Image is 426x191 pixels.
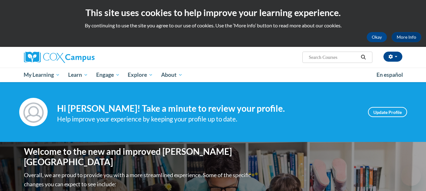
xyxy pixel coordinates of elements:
[392,32,421,42] a: More Info
[383,52,402,62] button: Account Settings
[376,71,403,78] span: En español
[96,71,120,79] span: Engage
[24,52,95,63] img: Cox Campus
[124,68,157,82] a: Explore
[68,71,88,79] span: Learn
[57,114,359,124] div: Help improve your experience by keeping your profile up to date.
[5,6,421,19] h2: This site uses cookies to help improve your learning experience.
[359,53,368,61] button: Search
[24,71,60,79] span: My Learning
[24,146,253,167] h1: Welcome to the new and improved [PERSON_NAME][GEOGRAPHIC_DATA]
[368,107,407,117] a: Update Profile
[57,103,359,114] h4: Hi [PERSON_NAME]! Take a minute to review your profile.
[24,171,253,189] p: Overall, we are proud to provide you with a more streamlined experience. Some of the specific cha...
[15,68,412,82] div: Main menu
[20,68,64,82] a: My Learning
[5,22,421,29] p: By continuing to use the site you agree to our use of cookies. Use the ‘More info’ button to read...
[367,32,387,42] button: Okay
[64,68,92,82] a: Learn
[372,68,407,81] a: En español
[24,52,144,63] a: Cox Campus
[128,71,153,79] span: Explore
[308,53,359,61] input: Search Courses
[92,68,124,82] a: Engage
[157,68,187,82] a: About
[401,166,421,186] iframe: Button to launch messaging window
[19,98,48,126] img: Profile Image
[161,71,183,79] span: About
